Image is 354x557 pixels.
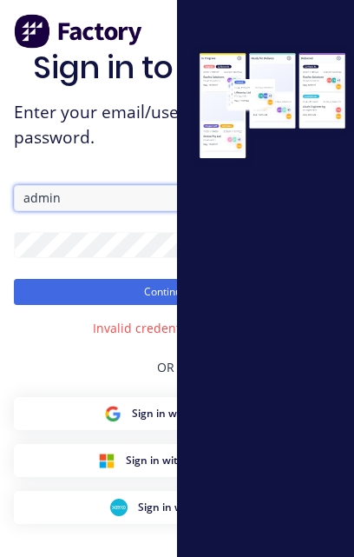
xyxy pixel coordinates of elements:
img: Google Sign in [104,405,121,422]
div: OR [157,337,174,397]
input: Email/Username [14,185,318,211]
img: Factory [14,14,144,49]
img: Sign in [191,45,354,167]
button: Microsoft Sign inSign in with Microsoft [14,444,318,477]
img: Microsoft Sign in [98,452,115,469]
span: Sign in with Microsoft [126,453,234,468]
span: Sign in with Xero [138,500,222,515]
button: Continue [14,279,318,305]
img: Xero Sign in [110,499,128,516]
div: Invalid credentials given. [93,319,239,337]
button: Xero Sign inSign in with Xero [14,491,318,524]
button: Google Sign inSign in with Google [14,397,318,430]
h1: Sign in to Factory [33,49,298,86]
span: Sign in with Google [132,406,228,421]
span: Enter your email/username and password. [14,100,318,150]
